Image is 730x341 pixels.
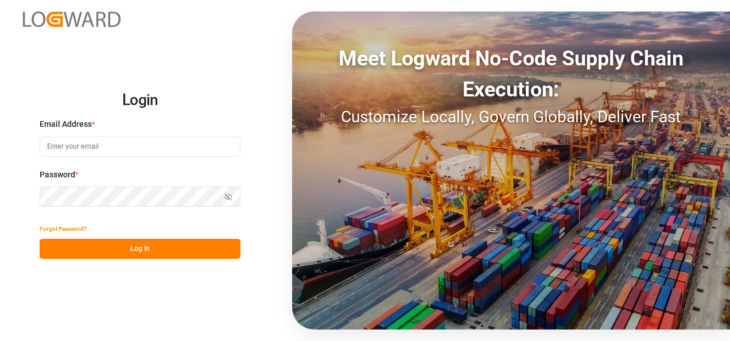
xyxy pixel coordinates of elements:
img: Logward_new_orange.png [23,11,121,27]
button: Forgot Password? [40,219,87,239]
button: Log In [40,239,240,259]
span: Password [40,169,75,181]
span: Email Address [40,118,92,130]
div: Meet Logward No-Code Supply Chain Execution: [292,43,730,105]
h2: Login [40,82,240,119]
div: Customize Locally, Govern Globally, Deliver Fast [292,105,730,129]
input: Enter your email [40,137,240,157]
